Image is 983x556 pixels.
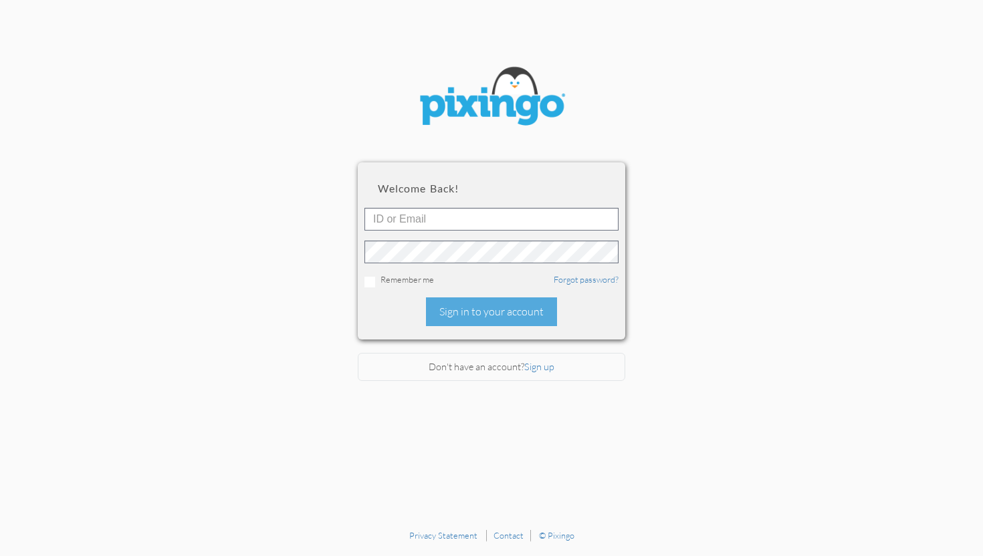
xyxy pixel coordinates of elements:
img: pixingo logo [411,60,572,136]
a: Forgot password? [554,274,619,285]
h2: Welcome back! [378,182,605,194]
div: Sign in to your account [426,297,557,326]
a: Sign up [524,361,554,372]
a: Contact [494,530,524,541]
input: ID or Email [364,208,619,231]
div: Don't have an account? [358,353,625,382]
a: © Pixingo [539,530,574,541]
a: Privacy Statement [409,530,477,541]
div: Remember me [364,273,619,287]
